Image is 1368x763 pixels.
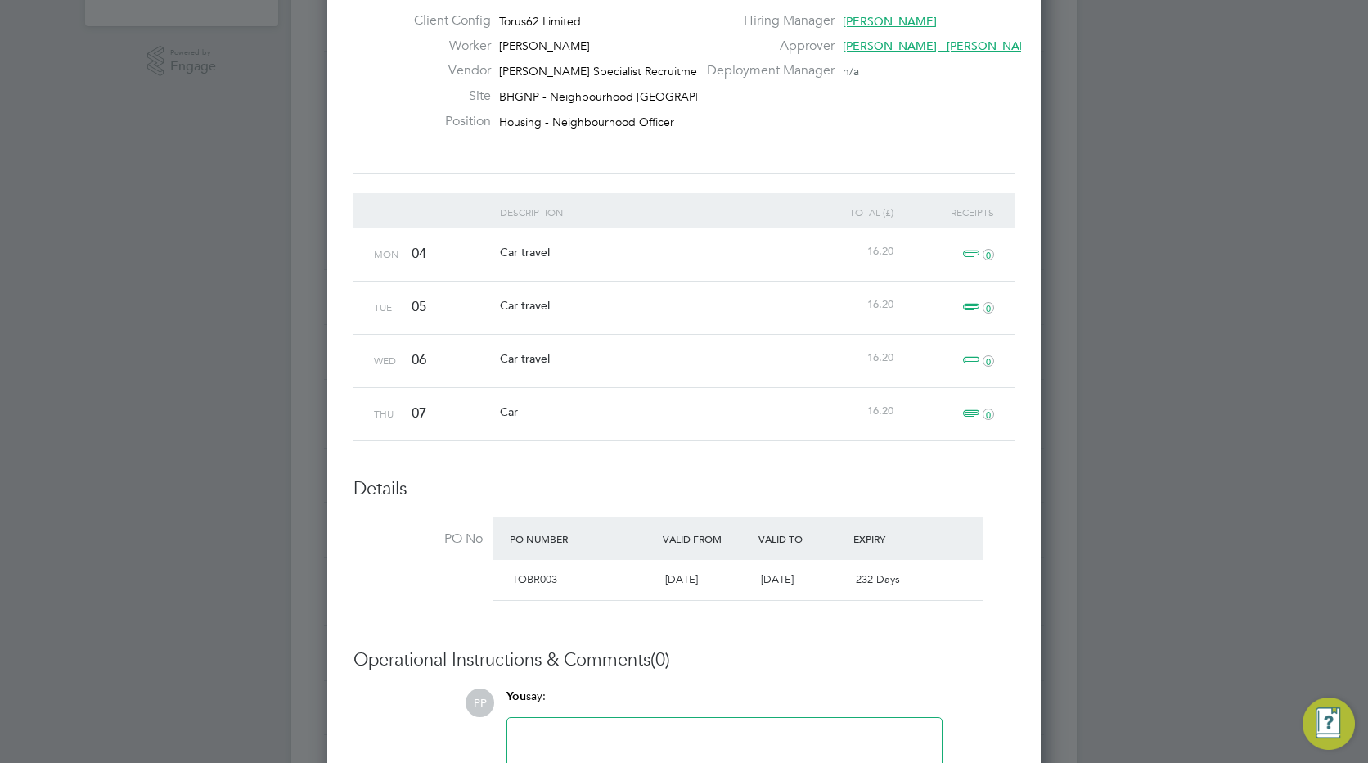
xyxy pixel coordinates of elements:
[856,572,900,586] span: 232 Days
[499,38,590,53] span: [PERSON_NAME]
[867,350,893,364] span: 16.20
[496,193,798,231] div: Description
[499,115,674,129] span: Housing - Neighbourhood Officer
[761,572,794,586] span: [DATE]
[353,477,1015,501] h3: Details
[499,89,766,104] span: BHGNP - Neighbourhood [GEOGRAPHIC_DATA]…
[506,524,659,553] div: PO Number
[506,689,526,703] span: You
[401,38,491,55] label: Worker
[374,300,392,314] span: Tue
[867,297,893,311] span: 16.20
[843,64,859,79] span: n/a
[353,530,483,548] label: PO No
[412,404,426,422] span: 07
[843,38,1041,53] span: [PERSON_NAME] - [PERSON_NAME]
[401,113,491,130] label: Position
[983,355,994,367] i: 0
[797,193,898,231] div: Total (£)
[983,409,994,420] i: 0
[499,64,749,79] span: [PERSON_NAME] Specialist Recruitment Limited
[697,12,835,29] label: Hiring Manager
[499,14,581,29] span: Torus62 Limited
[401,88,491,105] label: Site
[412,298,426,315] span: 05
[374,407,394,420] span: Thu
[867,404,893,418] span: 16.20
[401,62,491,79] label: Vendor
[500,351,550,366] span: Car travel
[697,38,835,55] label: Approver
[374,247,398,260] span: Mon
[466,689,494,717] span: PP
[697,62,835,79] label: Deployment Manager
[500,245,550,260] span: Car travel
[512,572,557,586] span: TOBR003
[401,12,491,29] label: Client Config
[353,648,1015,672] h3: Operational Instructions & Comments
[843,14,937,29] span: [PERSON_NAME]
[500,404,518,419] span: Car
[1303,698,1355,750] button: Engage Resource Center
[500,298,550,313] span: Car travel
[412,351,426,368] span: 06
[374,354,396,367] span: Wed
[983,249,994,260] i: 0
[506,689,943,717] div: say:
[983,302,994,314] i: 0
[867,244,893,258] span: 16.20
[849,524,945,553] div: Expiry
[665,572,698,586] span: [DATE]
[898,193,998,231] div: Receipts
[650,648,670,670] span: (0)
[754,524,850,553] div: Valid To
[412,245,426,262] span: 04
[659,524,754,553] div: Valid From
